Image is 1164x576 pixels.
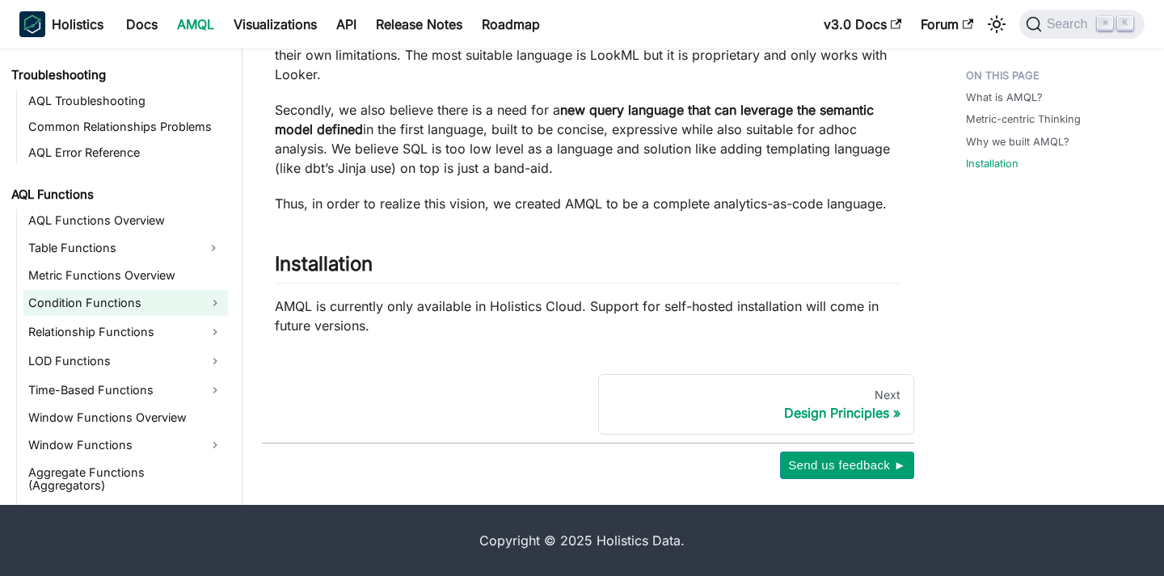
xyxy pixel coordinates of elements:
[23,432,228,458] a: Window Functions
[23,348,228,374] a: LOD Functions
[327,11,366,37] a: API
[911,11,983,37] a: Forum
[275,252,901,283] h2: Installation
[23,116,228,138] a: Common Relationships Problems
[612,388,901,402] div: Next
[23,235,199,261] a: Table Functions
[6,64,228,86] a: Troubleshooting
[472,11,550,37] a: Roadmap
[224,11,327,37] a: Visualizations
[598,374,915,435] a: NextDesign Principles
[23,264,228,287] a: Metric Functions Overview
[966,90,1043,105] a: What is AMQL?
[167,11,224,37] a: AMQL
[23,90,228,112] a: AQL Troubleshooting
[23,500,228,523] a: Logical Functions
[780,452,914,479] button: Send us feedback ►
[966,111,1081,127] a: Metric-centric Thinking
[23,141,228,164] a: AQL Error Reference
[116,11,167,37] a: Docs
[6,183,228,206] a: AQL Functions
[19,11,103,37] a: HolisticsHolistics
[1042,17,1098,32] span: Search
[984,11,1010,37] button: Switch between dark and light mode (currently light mode)
[788,455,906,476] span: Send us feedback ►
[275,296,901,335] p: AMQL is currently only available in Holistics Cloud. Support for self-hosted installation will co...
[52,15,103,34] b: Holistics
[966,134,1069,149] a: Why we built AMQL?
[23,461,228,497] a: Aggregate Functions (Aggregators)
[262,374,914,435] nav: Docs pages
[23,377,228,403] a: Time-Based Functions
[1117,16,1133,31] kbd: K
[275,102,874,137] strong: new query language that can leverage the semantic model defined
[966,156,1018,171] a: Installation
[199,235,228,261] button: Expand sidebar category 'Table Functions'
[1019,10,1145,39] button: Search (Command+K)
[275,194,901,213] p: Thus, in order to realize this vision, we created AMQL to be a complete analytics-as-code language.
[275,100,901,178] p: Secondly, we also believe there is a need for a in the first language, built to be concise, expre...
[612,405,901,421] div: Design Principles
[814,11,911,37] a: v3.0 Docs
[19,11,45,37] img: Holistics
[68,531,1096,550] div: Copyright © 2025 Holistics Data.
[23,290,228,316] a: Condition Functions
[366,11,472,37] a: Release Notes
[23,319,228,345] a: Relationship Functions
[1097,16,1113,31] kbd: ⌘
[23,209,228,232] a: AQL Functions Overview
[23,406,228,429] a: Window Functions Overview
